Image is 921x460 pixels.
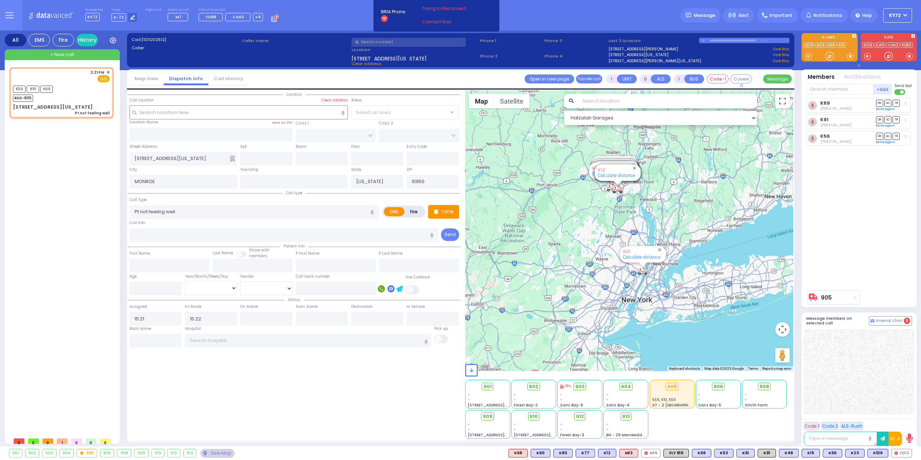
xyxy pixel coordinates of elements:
span: - [468,392,470,397]
span: [STREET_ADDRESS][US_STATE] [351,55,427,61]
label: Fire units on call [199,8,263,12]
div: [STREET_ADDRESS][US_STATE] [13,104,93,111]
span: ✕ [106,69,110,76]
a: Send again [876,107,895,111]
label: Back Home [130,326,151,332]
img: message.svg [686,13,691,18]
span: Patient info [280,243,308,249]
button: Close [631,165,638,172]
div: K23 [845,449,865,457]
input: Search location [578,94,757,108]
span: BUS-905 [13,95,33,102]
label: Call Location [130,97,154,103]
a: KJFD [874,42,886,48]
span: - [560,422,562,427]
a: K23 [816,42,826,48]
a: [STREET_ADDRESS][PERSON_NAME] [608,46,678,52]
a: FD83 [900,42,913,48]
label: ZIP [407,167,412,173]
label: Cad: [132,37,239,43]
label: Caller name [242,38,349,44]
label: Night unit [145,8,162,12]
label: Location [351,47,477,53]
span: Send text [894,83,912,88]
div: K68 [508,449,528,457]
span: 0 [86,438,96,444]
a: Use this [773,52,789,58]
div: BLS [598,449,616,457]
div: ALS [508,449,528,457]
span: K69 [40,86,53,93]
span: - [514,422,516,427]
span: 904 [621,383,631,390]
a: 905 [623,249,630,254]
a: K56 [820,133,830,139]
span: Phone 2 [480,53,542,59]
label: Clear address [321,97,348,103]
span: Select an area [356,109,391,116]
span: - [606,392,608,397]
button: Close [625,163,632,170]
label: Call Info [130,220,145,226]
span: Forest Bay-2 [514,402,538,408]
label: Street Address [130,144,157,150]
button: Toggle fullscreen view [775,94,790,108]
span: Phone 1 [480,38,542,44]
button: Close [628,156,635,163]
div: 910 [152,449,164,457]
span: [STREET_ADDRESS][PERSON_NAME] [468,402,536,408]
a: Open this area in Google Maps (opens a new window) [467,362,491,371]
div: 901 [9,449,22,457]
div: K83 [553,449,573,457]
label: City [130,167,137,173]
span: - [468,397,470,402]
span: BG - 29 Merriewold S. [606,432,646,438]
label: Floor [351,144,360,150]
a: Use this [773,46,789,52]
button: Transfer call [576,74,602,83]
div: EMS [28,34,50,46]
span: DR [876,133,883,140]
span: 901 [484,383,492,390]
span: 902 [529,383,538,390]
a: Send again [876,140,895,144]
div: K69 [692,449,711,457]
input: Search member [806,84,874,95]
div: BLS [845,449,865,457]
div: K91 [758,449,776,457]
a: 910 [598,167,605,173]
span: - [698,397,700,402]
button: Members [808,73,835,81]
label: Apt [240,144,247,150]
label: Last 3 location [608,38,699,44]
div: BLS [823,449,842,457]
div: 904 [60,449,74,457]
span: KY72 [889,12,901,19]
span: CAR3 [233,14,244,20]
span: 3:21 PM [91,70,104,75]
span: + New call [50,51,74,58]
label: Areas [351,97,362,103]
button: ALS [651,74,671,83]
label: Last Name [213,250,233,256]
div: Year/Month/Week/Day [185,274,237,279]
span: 0 [42,438,53,444]
a: K56 [826,42,836,48]
span: 0 [71,438,82,444]
label: Lines [112,8,137,12]
a: 905 [821,295,832,300]
a: K91 [820,117,829,122]
label: Assigned [130,304,147,310]
div: K48 [779,449,799,457]
div: 902 [26,449,39,457]
span: - [468,422,470,427]
button: Code 1 [804,422,820,431]
span: Location [283,92,306,97]
button: Close [656,246,663,253]
div: See map [200,449,234,458]
div: BLS [553,449,573,457]
span: [1011202512] [141,37,166,42]
span: - [468,427,470,432]
span: - [606,427,608,432]
div: 909 [135,449,148,457]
